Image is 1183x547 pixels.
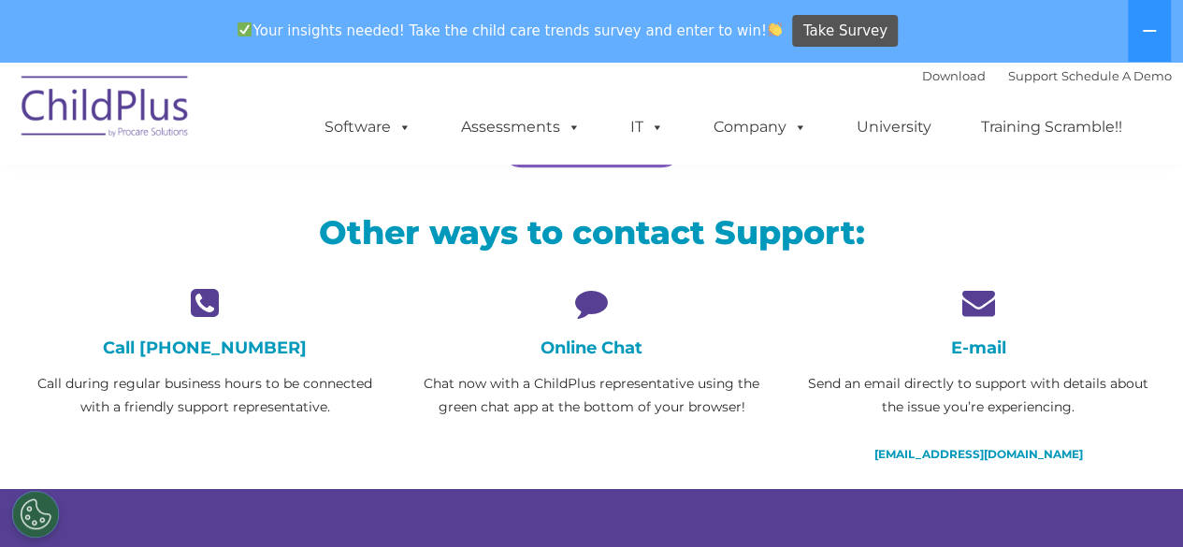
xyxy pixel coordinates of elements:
[26,211,1158,253] h2: Other ways to contact Support:
[12,63,199,156] img: ChildPlus by Procare Solutions
[412,338,771,358] h4: Online Chat
[1008,68,1058,83] a: Support
[803,15,887,48] span: Take Survey
[12,491,59,538] button: Cookies Settings
[799,338,1157,358] h4: E-mail
[962,108,1141,146] a: Training Scramble!!
[695,108,826,146] a: Company
[26,338,384,358] h4: Call [PHONE_NUMBER]
[238,22,252,36] img: ✅
[230,12,790,49] span: Your insights needed! Take the child care trends survey and enter to win!
[799,372,1157,419] p: Send an email directly to support with details about the issue you’re experiencing.
[26,372,384,419] p: Call during regular business hours to be connected with a friendly support representative.
[1061,68,1172,83] a: Schedule A Demo
[922,68,1172,83] font: |
[873,447,1082,461] a: [EMAIL_ADDRESS][DOMAIN_NAME]
[922,68,986,83] a: Download
[412,372,771,419] p: Chat now with a ChildPlus representative using the green chat app at the bottom of your browser!
[306,108,430,146] a: Software
[792,15,898,48] a: Take Survey
[612,108,683,146] a: IT
[442,108,599,146] a: Assessments
[768,22,782,36] img: 👏
[838,108,950,146] a: University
